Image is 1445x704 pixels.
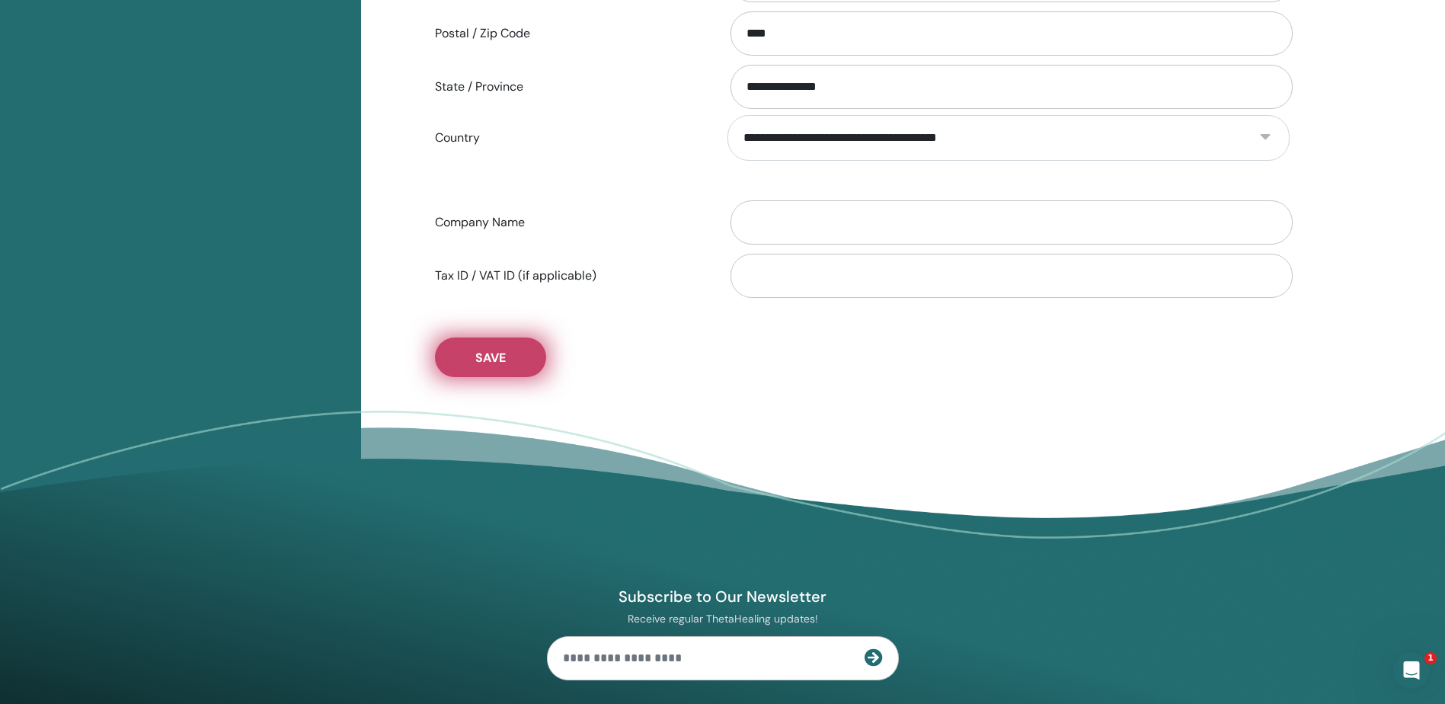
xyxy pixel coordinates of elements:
[424,123,716,152] label: Country
[1424,652,1437,664] span: 1
[547,587,899,606] h4: Subscribe to Our Newsletter
[424,72,716,101] label: State / Province
[424,19,716,48] label: Postal / Zip Code
[435,338,546,377] button: Save
[1393,652,1430,689] iframe: Intercom live chat
[475,350,506,366] span: Save
[547,612,899,626] p: Receive regular ThetaHealing updates!
[424,208,716,237] label: Company Name
[424,261,716,290] label: Tax ID / VAT ID (if applicable)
